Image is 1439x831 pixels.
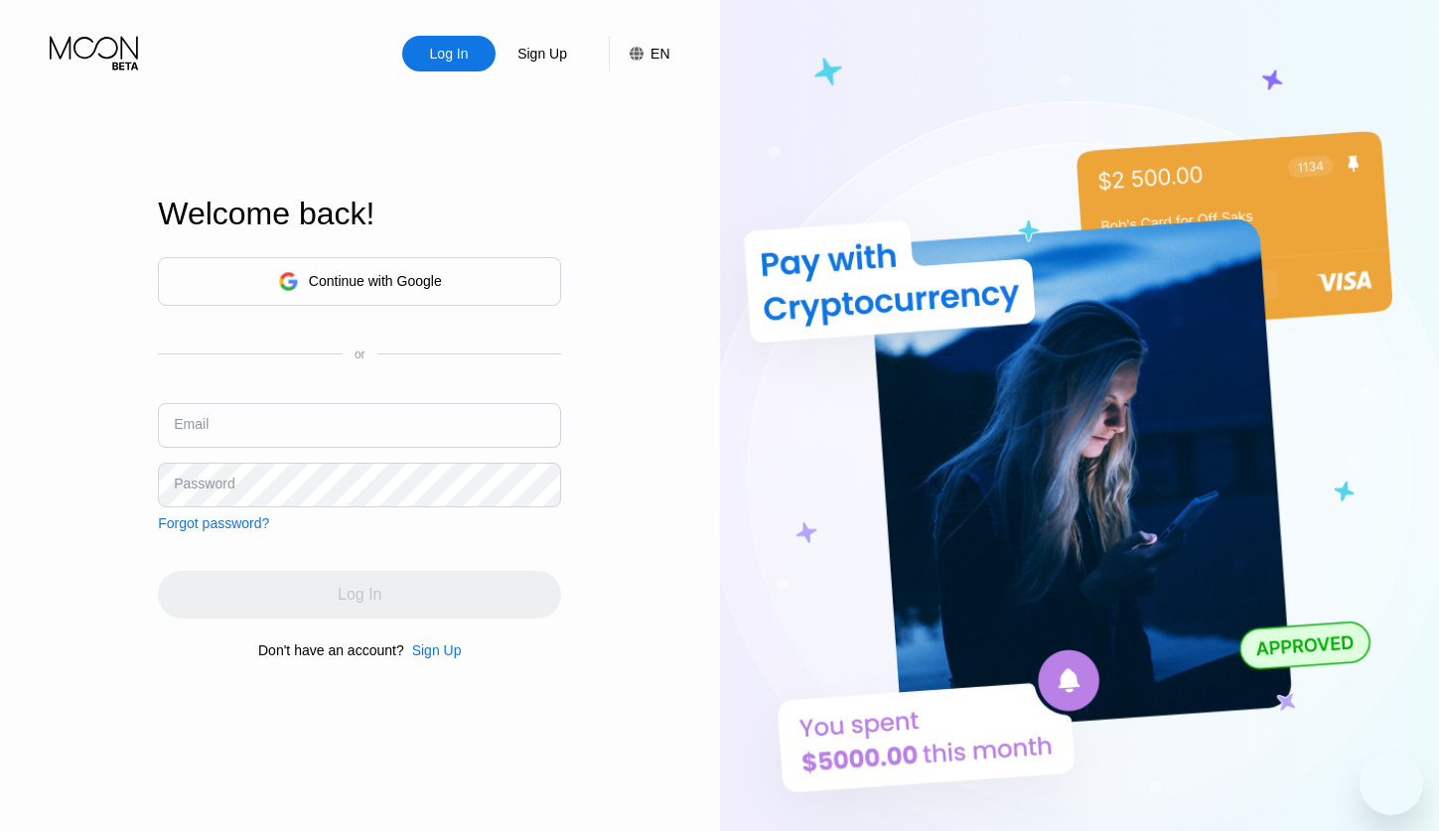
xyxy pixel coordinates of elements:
div: Forgot password? [158,515,269,531]
iframe: Button to launch messaging window [1360,752,1423,815]
div: Sign Up [404,642,462,658]
div: EN [650,46,669,62]
div: Sign Up [412,642,462,658]
div: or [355,347,365,361]
div: Log In [402,36,496,71]
div: EN [609,36,669,71]
div: Sign Up [496,36,589,71]
div: Email [174,416,209,432]
div: Password [174,476,234,491]
div: Continue with Google [309,273,442,289]
div: Continue with Google [158,257,561,306]
div: Log In [428,44,471,64]
div: Sign Up [515,44,569,64]
div: Welcome back! [158,196,561,232]
div: Don't have an account? [258,642,404,658]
